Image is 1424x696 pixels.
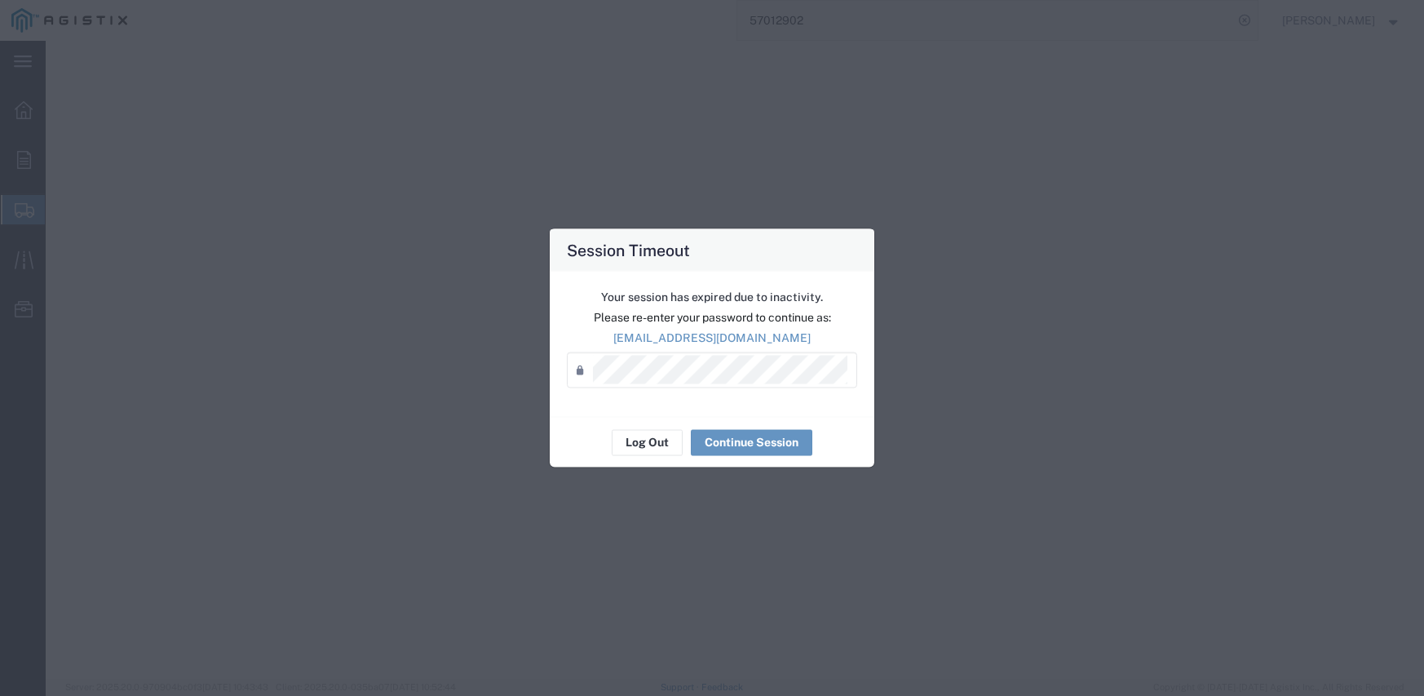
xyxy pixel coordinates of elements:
p: [EMAIL_ADDRESS][DOMAIN_NAME] [567,329,857,346]
button: Continue Session [691,429,812,455]
button: Log Out [612,429,683,455]
p: Your session has expired due to inactivity. [567,288,857,305]
p: Please re-enter your password to continue as: [567,308,857,326]
h4: Session Timeout [567,237,690,261]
